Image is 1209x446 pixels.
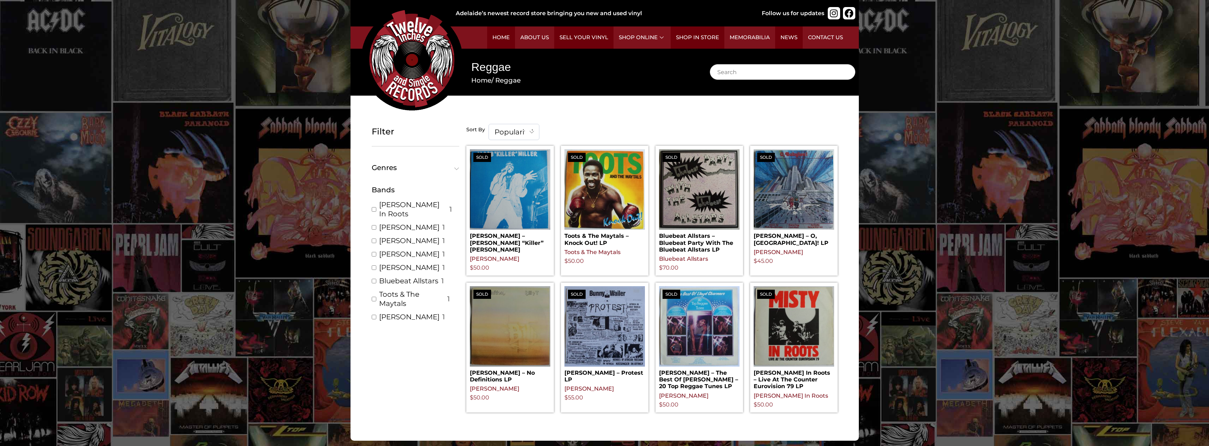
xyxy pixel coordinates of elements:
[379,276,438,285] a: Bluebeat Allstars
[659,264,663,271] span: $
[710,64,855,80] input: Search
[754,230,834,246] h2: [PERSON_NAME] – O, [GEOGRAPHIC_DATA]! LP
[564,385,614,392] a: [PERSON_NAME]
[754,401,757,408] span: $
[659,230,740,253] h2: Bluebeat Allstars – Bluebeat Party With The Bluebeat Allstars LP
[489,124,539,140] span: Popularity
[803,26,848,49] a: Contact Us
[379,312,439,321] a: [PERSON_NAME]
[470,394,489,401] bdi: 50.00
[757,153,775,162] span: Sold
[663,290,680,299] span: Sold
[379,236,439,245] a: [PERSON_NAME]
[614,26,671,49] a: Shop Online
[379,223,439,232] a: [PERSON_NAME]
[442,236,445,245] span: 1
[471,76,688,85] nav: Breadcrumb
[754,401,773,408] bdi: 50.00
[659,149,740,230] img: Bluebeat Allstars – Bluebeat Party With The Bluebeat Allstars LP
[754,286,834,390] a: Sold[PERSON_NAME] In Roots – Live At The Counter Eurovision 79 LP
[442,312,445,321] span: 1
[757,290,775,299] span: Sold
[449,205,452,214] span: 1
[554,26,614,49] a: Sell Your Vinyl
[564,394,568,401] span: $
[379,290,445,308] a: Toots & The Maytals
[754,258,757,264] span: $
[379,263,439,272] a: [PERSON_NAME]
[568,153,586,162] span: Sold
[659,367,740,390] h2: [PERSON_NAME] – The Best Of [PERSON_NAME] – 20 Top Reggae Tunes LP
[441,276,444,285] span: 1
[663,153,680,162] span: Sold
[659,392,708,399] a: [PERSON_NAME]
[470,385,519,392] a: [PERSON_NAME]
[466,127,485,133] h5: Sort By
[671,26,724,49] a: Shop in Store
[471,59,688,75] h1: Reggae
[564,149,645,246] a: SoldToots & The Maytals – Knock Out! LP
[659,401,678,408] bdi: 50.00
[372,164,456,171] span: Genres
[568,290,586,299] span: Sold
[754,258,773,264] bdi: 45.00
[564,286,645,383] a: Sold[PERSON_NAME] – Protest LP
[456,9,739,18] div: Adelaide’s newest record store bringing you new and used vinyl
[659,401,663,408] span: $
[470,230,550,253] h2: [PERSON_NAME] – [PERSON_NAME] “Killer” [PERSON_NAME]
[564,258,568,264] span: $
[564,367,645,383] h2: [PERSON_NAME] – Protest LP
[471,76,491,84] a: Home
[564,149,645,230] img: Toots & The Maytals – Knock Out! LP
[564,230,645,246] h2: Toots & The Maytals – Knock Out! LP
[564,258,584,264] bdi: 50.00
[470,149,550,230] img: Jacob Miller – Jacob "Killer" Miller LP
[659,255,708,262] a: Bluebeat Allstars
[470,255,519,262] a: [PERSON_NAME]
[659,286,740,390] a: Sold[PERSON_NAME] – The Best Of [PERSON_NAME] – 20 Top Reggae Tunes LP
[754,149,834,246] a: Sold[PERSON_NAME] – O, [GEOGRAPHIC_DATA]! LP
[372,127,459,137] h5: Filter
[379,200,447,218] a: [PERSON_NAME] In Roots
[470,367,550,383] h2: [PERSON_NAME] – No Definitions LP
[442,249,445,259] span: 1
[754,149,834,230] img: Galt MacDermot – O, Babylon! LP
[754,286,834,367] img: Misty In Roots – Live At The Counter Eurovision 79 LP
[724,26,775,49] a: Memorabilia
[564,249,621,255] a: Toots & The Maytals
[659,264,678,271] bdi: 70.00
[515,26,554,49] a: About Us
[659,149,740,253] a: SoldBluebeat Allstars – Bluebeat Party With The Bluebeat Allstars LP
[470,264,473,271] span: $
[447,294,450,303] span: 1
[442,223,445,232] span: 1
[659,286,740,367] img: Lloyd Charmers – The Best Of Lloyd Charmers - 20 Top Reggae Tunes LP
[470,264,489,271] bdi: 50.00
[754,367,834,390] h2: [PERSON_NAME] In Roots – Live At The Counter Eurovision 79 LP
[762,9,824,18] div: Follow us for updates
[564,394,583,401] bdi: 55.00
[487,26,515,49] a: Home
[473,153,491,162] span: Sold
[775,26,803,49] a: News
[470,394,473,401] span: $
[754,392,828,399] a: [PERSON_NAME] In Roots
[473,290,491,299] span: Sold
[372,185,459,195] div: Bands
[470,149,550,253] a: Sold[PERSON_NAME] – [PERSON_NAME] “Killer” [PERSON_NAME]
[442,263,445,272] span: 1
[470,286,550,367] img: Billy T – No Definitions LP
[754,249,803,255] a: [PERSON_NAME]
[470,286,550,383] a: Sold[PERSON_NAME] – No Definitions LP
[379,249,439,259] a: [PERSON_NAME]
[564,286,645,367] img: Bunny Wailer – Protest LP
[372,164,459,171] button: Genres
